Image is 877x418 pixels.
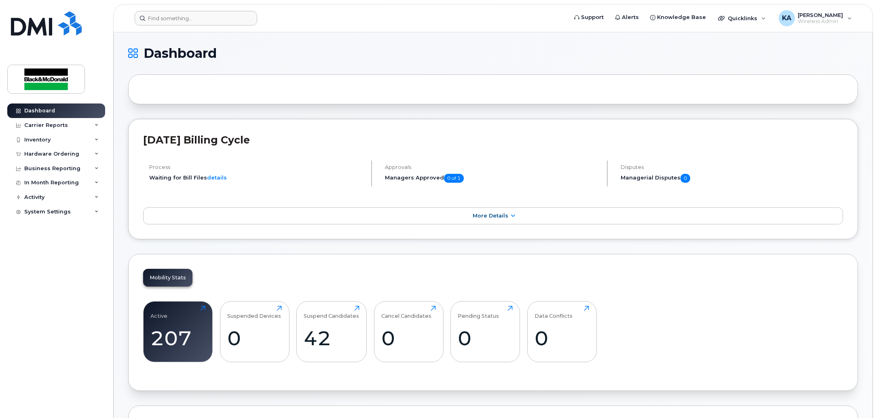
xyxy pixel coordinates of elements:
[227,306,282,357] a: Suspended Devices0
[144,47,217,59] span: Dashboard
[304,306,359,319] div: Suspend Candidates
[473,213,508,219] span: More Details
[458,306,513,357] a: Pending Status0
[458,326,513,350] div: 0
[151,306,168,319] div: Active
[535,326,589,350] div: 0
[381,306,431,319] div: Cancel Candidates
[535,306,573,319] div: Data Conflicts
[444,174,464,183] span: 0 of 1
[621,164,843,170] h4: Disputes
[227,326,282,350] div: 0
[385,164,600,170] h4: Approvals
[151,306,205,357] a: Active207
[227,306,281,319] div: Suspended Devices
[149,164,364,170] h4: Process
[385,174,600,183] h5: Managers Approved
[621,174,843,183] h5: Managerial Disputes
[143,134,843,146] h2: [DATE] Billing Cycle
[680,174,690,183] span: 0
[381,326,436,350] div: 0
[207,174,227,181] a: details
[304,306,359,357] a: Suspend Candidates42
[149,174,364,182] li: Waiting for Bill Files
[151,326,205,350] div: 207
[458,306,499,319] div: Pending Status
[535,306,589,357] a: Data Conflicts0
[304,326,359,350] div: 42
[381,306,436,357] a: Cancel Candidates0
